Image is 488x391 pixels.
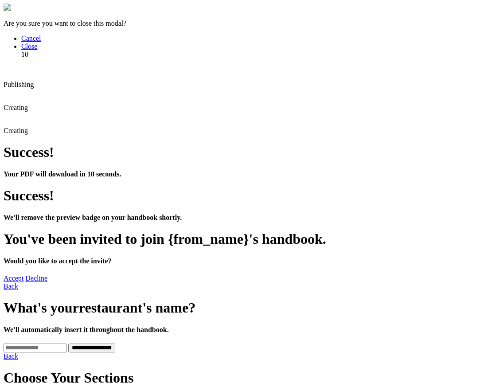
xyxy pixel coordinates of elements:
a: Accept [4,274,23,282]
a: Cancel [21,35,41,42]
h4: We'll automatically insert it throughout the handbook. [4,326,484,334]
a: Back [4,282,18,290]
h1: Choose Your Sections [4,370,484,386]
span: 10 [21,51,28,58]
span: Creating [4,104,28,111]
h4: Would you like to accept the invite? [4,257,484,265]
h4: We'll remove the preview badge on your handbook shortly. [4,214,484,222]
h1: You've been invited to join {from_name}'s handbook. [4,231,484,247]
img: close-modal.svg [4,4,11,11]
h1: Success! [4,144,484,160]
span: Creating [4,127,28,134]
h1: Success! [4,188,484,204]
span: Publishing [4,81,34,88]
h4: Your PDF will download in 10 seconds. [4,170,484,178]
a: Back [4,352,18,360]
p: Are you sure you want to close this modal? [4,20,484,27]
a: Close [21,43,37,50]
span: restaurant [79,300,142,316]
h1: What's your 's name? [4,300,484,316]
a: Decline [25,274,47,282]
